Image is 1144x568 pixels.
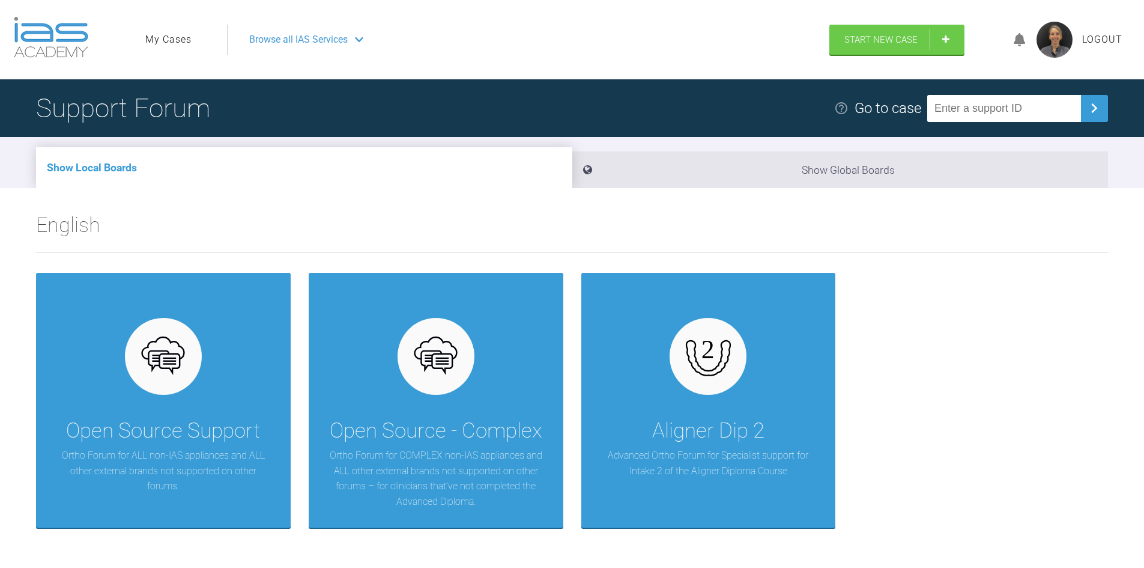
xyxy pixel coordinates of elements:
div: Open Source Support [66,414,260,448]
img: opensource.6e495855.svg [140,334,186,380]
a: Start New Case [829,25,964,55]
div: Go to case [855,97,921,120]
img: aligner-diploma-2.b6fe054d.svg [685,334,731,380]
span: Start New Case [844,34,918,45]
h1: Support Forum [36,87,210,129]
p: Ortho Forum for ALL non-IAS appliances and ALL other external brands not supported on other forums. [54,448,273,494]
input: Enter a support ID [927,95,1081,122]
a: Open Source - ComplexOrtho Forum for COMPLEX non-IAS appliances and ALL other external brands not... [309,273,563,528]
span: Browse all IAS Services [249,32,348,47]
img: logo-light.3e3ef733.png [14,17,88,58]
img: help.e70b9f3d.svg [834,101,849,115]
h2: English [36,209,1108,252]
div: Open Source - Complex [330,414,542,448]
a: Open Source SupportOrtho Forum for ALL non-IAS appliances and ALL other external brands not suppo... [36,273,291,528]
p: Ortho Forum for COMPLEX non-IAS appliances and ALL other external brands not supported on other f... [327,448,545,509]
a: Aligner Dip 2Advanced Ortho Forum for Specialist support for Intake 2 of the Aligner Diploma Course [581,273,836,528]
a: My Cases [145,32,192,47]
li: Show Global Boards [572,151,1109,188]
div: Aligner Dip 2 [652,414,764,448]
p: Advanced Ortho Forum for Specialist support for Intake 2 of the Aligner Diploma Course [599,448,818,478]
img: profile.png [1037,22,1073,58]
a: Logout [1082,32,1122,47]
img: chevronRight.28bd32b0.svg [1085,99,1104,118]
li: Show Local Boards [36,147,572,188]
img: opensource.6e495855.svg [413,334,459,380]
